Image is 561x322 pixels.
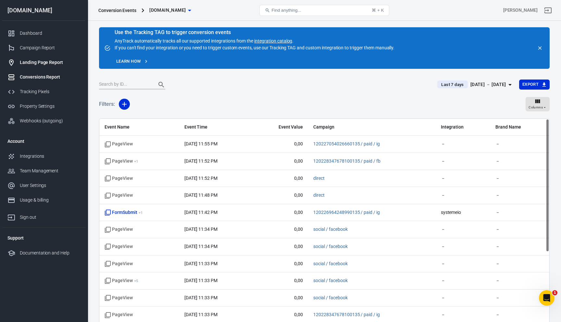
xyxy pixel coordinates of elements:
[313,295,347,301] span: social / facebook
[2,114,85,128] a: Webhooks (outgoing)
[99,80,151,89] input: Search by ID...
[271,8,301,13] span: Find anything...
[313,226,347,233] span: social / facebook
[495,295,544,301] span: －
[441,261,485,267] span: －
[184,295,218,300] time: 2025-10-04T23:33:30+02:00
[2,149,85,164] a: Integrations
[2,26,85,41] a: Dashboard
[256,261,303,267] span: 0,00
[313,244,347,249] a: social / facebook
[552,290,557,295] span: 1
[313,192,325,199] span: direct
[20,30,80,37] div: Dashboard
[313,124,404,130] span: Campaign
[2,133,85,149] li: Account
[495,124,544,130] span: Brand Name
[313,278,347,283] a: social / facebook
[313,209,380,216] span: 120226964248990135 / paid / ig
[495,226,544,233] span: －
[441,175,485,182] span: －
[441,243,485,250] span: －
[441,278,485,284] span: －
[139,210,143,215] sup: + 1
[184,192,218,198] time: 2025-10-04T23:48:19+02:00
[259,5,389,16] button: Find anything...⌘ + K
[105,295,133,301] span: Standard event name
[105,158,138,165] span: PageView
[256,141,303,147] span: 0,00
[540,3,556,18] a: Sign out
[184,176,218,181] time: 2025-10-04T23:52:19+02:00
[256,226,303,233] span: 0,00
[149,6,186,14] span: m3ta-stacking.com
[2,230,85,246] li: Support
[184,141,218,146] time: 2025-10-04T23:55:29+02:00
[441,295,485,301] span: －
[134,279,138,283] sup: + 5
[20,153,80,160] div: Integrations
[495,243,544,250] span: －
[98,7,136,14] div: Conversion Events
[105,261,133,267] span: Standard event name
[2,41,85,55] a: Campaign Report
[441,141,485,147] span: －
[441,192,485,199] span: －
[495,261,544,267] span: －
[313,176,325,181] a: direct
[539,290,555,306] iframe: Intercom live chat
[184,227,218,232] time: 2025-10-04T23:34:44+02:00
[20,167,80,174] div: Team Management
[105,243,133,250] span: Standard event name
[256,295,303,301] span: 0,00
[441,124,485,130] span: Integration
[535,43,544,53] button: close
[20,182,80,189] div: User Settings
[184,278,218,283] time: 2025-10-04T23:33:49+02:00
[254,38,292,43] a: integration catalog
[256,175,303,182] span: 0,00
[313,192,325,198] a: direct
[20,44,80,51] div: Campaign Report
[313,158,380,165] span: 120228347678100135 / paid / fb
[105,124,174,130] span: Event Name
[105,192,133,199] span: Standard event name
[20,103,80,110] div: Property Settings
[439,81,466,88] span: Last 7 days
[20,59,80,66] div: Landing Page Report
[184,124,246,130] span: Event Time
[184,158,218,164] time: 2025-10-04T23:52:21+02:00
[470,80,506,89] div: [DATE] － [DATE]
[184,261,218,266] time: 2025-10-04T23:33:54+02:00
[372,8,384,13] div: ⌘ + K
[313,278,347,284] span: social / facebook
[313,295,347,300] a: social / facebook
[2,99,85,114] a: Property Settings
[2,55,85,70] a: Landing Page Report
[529,105,543,110] span: Columns
[441,209,485,216] span: systemeio
[256,158,303,165] span: 0,00
[495,209,544,216] span: －
[495,192,544,199] span: －
[105,141,133,147] span: Standard event name
[495,175,544,182] span: －
[495,158,544,165] span: －
[115,30,394,51] div: AnyTrack automatically tracks all our supported integrations from the . If you can't find your in...
[20,197,80,204] div: Usage & billing
[2,207,85,225] a: Sign out
[2,164,85,178] a: Team Management
[256,209,303,216] span: 0,00
[105,278,138,284] span: PageView
[105,312,133,318] span: Standard event name
[256,124,303,130] span: Event Value
[20,250,80,256] div: Documentation and Help
[503,7,538,14] div: Account id: VicIO3n3
[313,141,380,147] span: 120227054026660135 / paid / ig
[313,261,347,267] span: social / facebook
[313,175,325,182] span: direct
[432,79,519,90] button: Last 7 days[DATE] － [DATE]
[184,312,218,317] time: 2025-10-04T23:33:28+02:00
[2,193,85,207] a: Usage & billing
[2,7,85,13] div: [DOMAIN_NAME]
